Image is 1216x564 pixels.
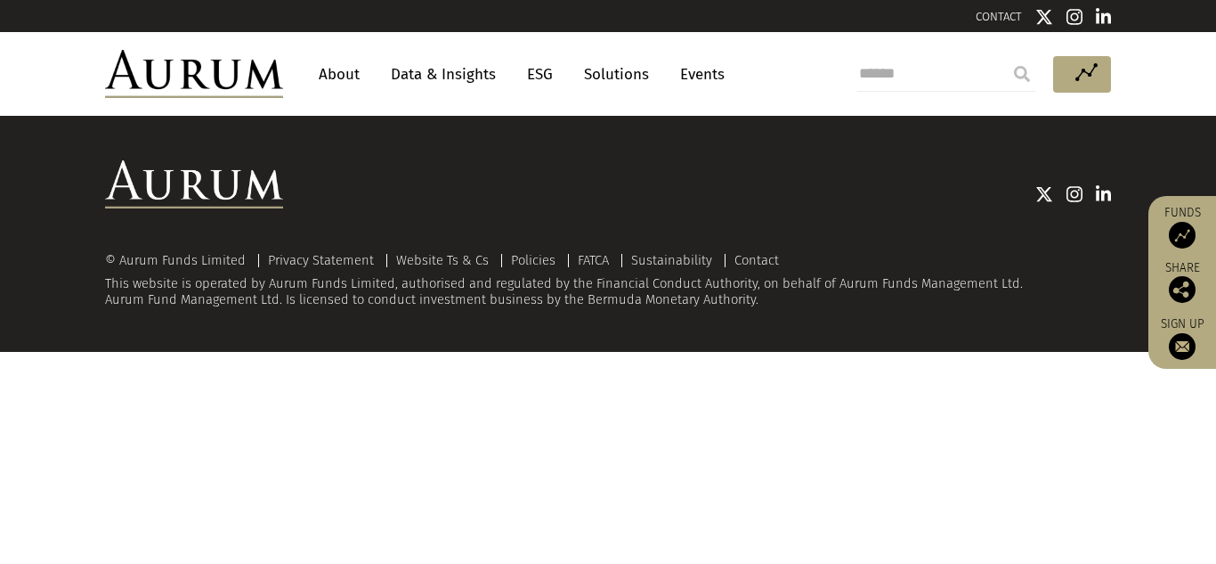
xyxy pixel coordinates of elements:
a: Events [671,58,725,91]
img: Instagram icon [1066,185,1082,203]
img: Linkedin icon [1096,8,1112,26]
a: About [310,58,369,91]
img: Instagram icon [1066,8,1082,26]
img: Sign up to our newsletter [1169,333,1196,360]
a: CONTACT [976,10,1022,23]
div: © Aurum Funds Limited [105,254,255,267]
a: Sign up [1157,316,1207,360]
a: Contact [734,252,779,268]
a: ESG [518,58,562,91]
a: Data & Insights [382,58,505,91]
div: This website is operated by Aurum Funds Limited, authorised and regulated by the Financial Conduc... [105,253,1111,307]
img: Twitter icon [1035,185,1053,203]
a: FATCA [578,252,609,268]
img: Twitter icon [1035,8,1053,26]
img: Linkedin icon [1096,185,1112,203]
img: Aurum Logo [105,160,283,208]
div: Share [1157,262,1207,303]
a: Privacy Statement [268,252,374,268]
img: Share this post [1169,276,1196,303]
a: Solutions [575,58,658,91]
input: Submit [1004,56,1040,92]
a: Sustainability [631,252,712,268]
a: Policies [511,252,555,268]
img: Aurum [105,50,283,98]
img: Access Funds [1169,222,1196,249]
a: Funds [1157,205,1207,249]
a: Website Ts & Cs [396,252,489,268]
